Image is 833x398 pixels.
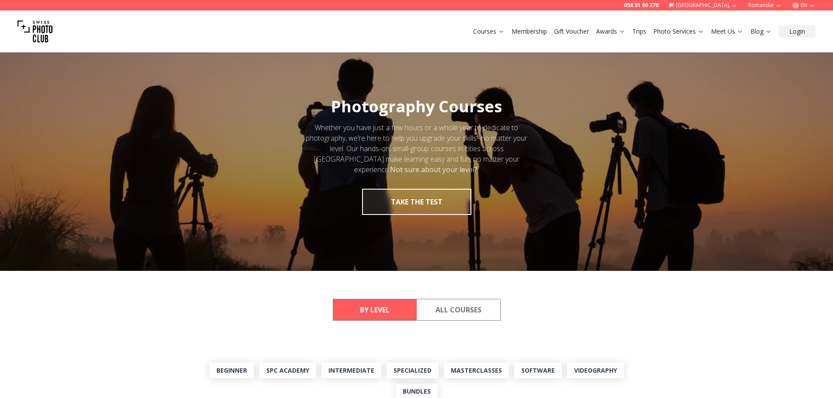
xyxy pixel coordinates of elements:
[512,27,547,36] a: Membership
[390,165,477,174] strong: Not sure about your level?
[508,25,551,38] button: Membership
[551,25,593,38] button: Gift Voucher
[624,2,659,9] a: 058 51 00 270
[444,363,509,378] a: MasterClasses
[473,27,505,36] a: Courses
[331,96,502,117] span: Photography Courses
[417,299,500,320] button: All Courses
[629,25,650,38] button: Trips
[321,363,381,378] a: Intermediate
[593,25,629,38] button: Awards
[554,27,589,36] a: Gift Voucher
[209,363,254,378] a: Beginner
[514,363,562,378] a: Software
[17,14,52,49] img: Swiss photo club
[470,25,508,38] button: Courses
[708,25,747,38] button: Meet Us
[750,27,772,36] a: Blog
[653,27,704,36] a: Photo Services
[747,25,775,38] button: Blog
[333,299,501,321] div: Course filter
[779,25,816,38] button: Login
[650,25,708,38] button: Photo Services
[596,27,625,36] a: Awards
[567,363,624,378] a: Videography
[362,189,471,215] button: take the test
[387,363,439,378] a: Specialized
[333,299,417,320] button: By Level
[711,27,743,36] a: Meet Us
[259,363,316,378] a: SPC Academy
[632,27,646,36] a: Trips
[298,122,536,175] div: Whether you have just a few hours or a whole year to dedicate to photography, we’re here to help ...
